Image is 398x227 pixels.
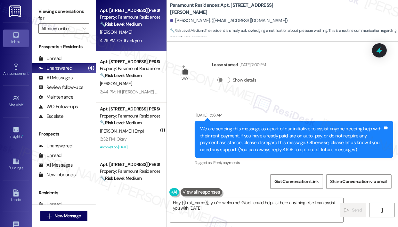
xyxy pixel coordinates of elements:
[212,61,266,70] div: Lease started
[32,131,96,137] div: Prospects
[100,128,144,134] span: [PERSON_NAME] (Emp)
[86,63,96,73] div: (4)
[100,113,159,119] div: Property: Paramount Residences
[9,5,22,17] img: ResiDesk Logo
[170,28,204,33] strong: 🔧 Risk Level: Medium
[54,213,81,219] span: New Message
[100,175,142,181] strong: 🔧 Risk Level: Medium
[38,74,73,81] div: All Messages
[100,168,159,175] div: Property: Paramount Residences
[170,27,398,41] span: : The resident is simply acknowledging a notification about pressure washing. This is a routine c...
[38,162,73,169] div: All Messages
[100,136,126,142] div: 3:32 PM: Okay
[3,124,29,142] a: Insights •
[330,178,387,185] span: Share Conversation via email
[182,75,188,82] div: WO
[38,103,78,110] div: WO Follow-ups
[100,161,159,168] div: Apt. [STREET_ADDRESS][PERSON_NAME]
[82,26,86,31] i: 
[100,7,159,14] div: Apt. [STREET_ADDRESS][PERSON_NAME]
[38,94,74,100] div: Maintenance
[352,207,362,214] span: Send
[32,43,96,50] div: Prospects + Residents
[38,84,83,91] div: Review follow-ups
[3,156,29,173] a: Buildings
[195,112,222,118] div: [DATE] 11:56 AM
[195,158,393,167] div: Tagged as:
[41,23,79,34] input: All communities
[100,65,159,72] div: Property: Paramount Residences
[100,38,142,43] div: 4:26 PM: Ok thank you
[270,174,323,189] button: Get Conversation Link
[38,55,61,62] div: Unread
[3,30,29,47] a: Inbox
[38,171,76,178] div: New Inbounds
[32,189,96,196] div: Residents
[23,102,24,106] span: •
[200,126,383,153] div: We are sending this message as a part of our initiative to assist anyone needing help with their ...
[3,93,29,110] a: Site Visit •
[100,89,209,95] div: 3:44 PM: Hi [PERSON_NAME] what do you need me to do?
[170,2,298,16] b: Paramount Residences: Apt. [STREET_ADDRESS][PERSON_NAME]
[100,58,159,65] div: Apt. [STREET_ADDRESS][PERSON_NAME]
[100,81,132,86] span: [PERSON_NAME]
[100,29,132,35] span: [PERSON_NAME]
[3,188,29,205] a: Leads
[47,214,52,219] i: 
[340,203,366,217] button: Send
[100,21,142,27] strong: 🔧 Risk Level: Medium
[233,77,256,83] label: Show details
[38,6,89,23] label: Viewing conversations for
[22,133,23,138] span: •
[100,73,142,78] strong: 🔧 Risk Level: Medium
[100,14,159,21] div: Property: Paramount Residences
[38,152,61,159] div: Unread
[38,143,72,149] div: Unanswered
[38,201,61,208] div: Unread
[345,208,349,213] i: 
[238,61,266,68] div: [DATE] 7:00 PM
[100,120,142,126] strong: 🔧 Risk Level: Medium
[99,143,160,151] div: Archived on [DATE]
[379,208,384,213] i: 
[213,160,240,165] span: Rent/payments
[170,17,288,24] div: [PERSON_NAME]. ([EMAIL_ADDRESS][DOMAIN_NAME])
[100,106,159,112] div: Apt. [STREET_ADDRESS][PERSON_NAME]
[170,198,343,222] textarea: Hey {{first_name}}, you're welcome! Glad I could help. Is there anything else I can assist you wi...
[326,174,392,189] button: Share Conversation via email
[38,113,63,120] div: Escalate
[40,211,88,221] button: New Message
[38,65,72,72] div: Unanswered
[274,178,319,185] span: Get Conversation Link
